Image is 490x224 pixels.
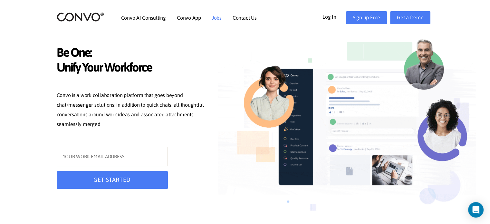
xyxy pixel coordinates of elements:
[468,202,484,218] div: Open Intercom Messenger
[233,15,257,20] a: Contact Us
[57,45,208,62] span: Be One:
[121,15,166,20] a: Convo AI Consulting
[57,12,104,22] img: logo_2.png
[322,11,346,22] a: Log In
[390,11,430,24] a: Get a Demo
[57,91,208,131] p: Convo is a work collaboration platform that goes beyond chat/messenger solutions; in addition to ...
[212,15,222,20] a: Jobs
[57,171,168,189] button: GET STARTED
[177,15,201,20] a: Convo App
[346,11,387,24] a: Sign up Free
[57,147,168,166] input: YOUR WORK EMAIL ADDRESS
[57,60,208,76] span: Unify Your Workforce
